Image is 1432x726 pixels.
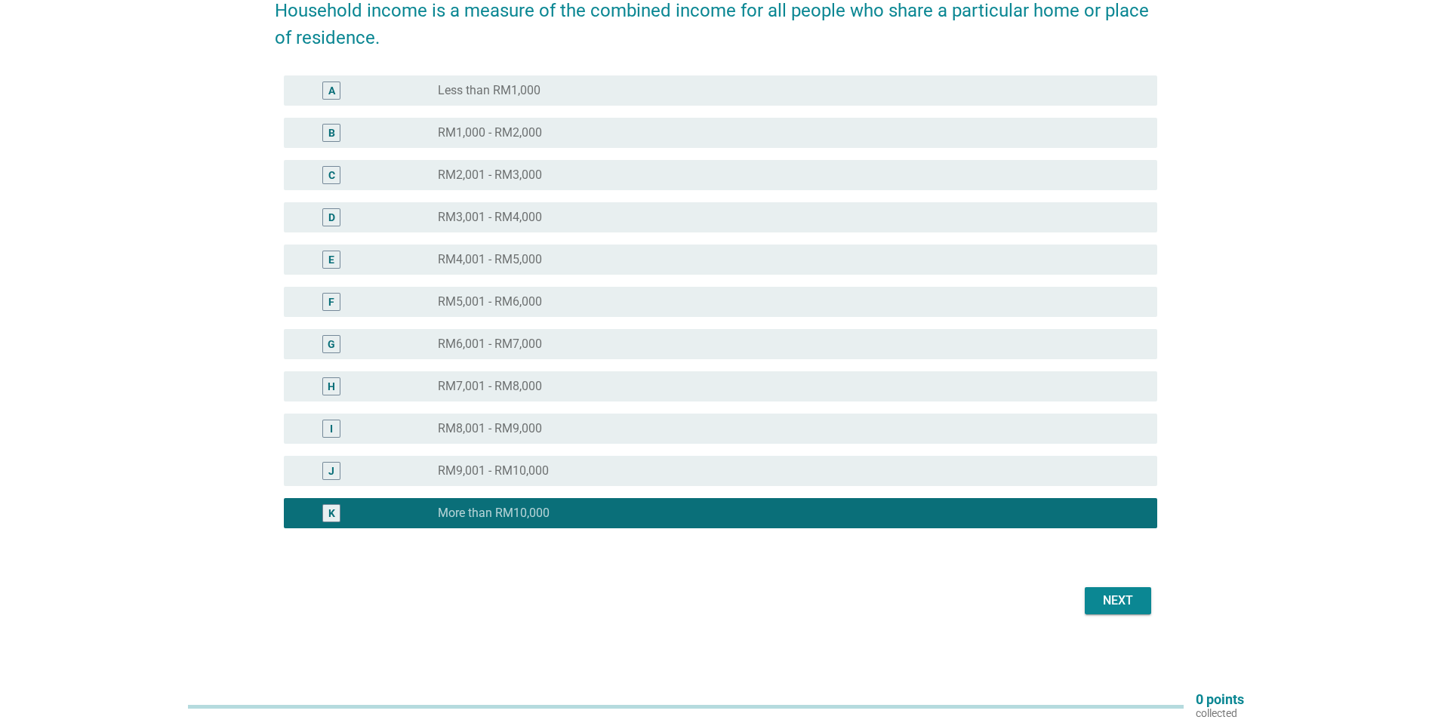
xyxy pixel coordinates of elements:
p: 0 points [1196,693,1244,706]
label: Less than RM1,000 [438,83,540,98]
div: E [328,252,334,268]
div: H [328,379,335,395]
div: K [328,506,335,521]
div: J [328,463,334,479]
label: RM8,001 - RM9,000 [438,421,542,436]
div: Next [1097,592,1139,610]
div: F [328,294,334,310]
label: RM3,001 - RM4,000 [438,210,542,225]
label: RM1,000 - RM2,000 [438,125,542,140]
div: D [328,210,335,226]
label: RM6,001 - RM7,000 [438,337,542,352]
div: B [328,125,335,141]
div: G [328,337,335,352]
p: collected [1196,706,1244,720]
label: RM9,001 - RM10,000 [438,463,549,478]
label: RM5,001 - RM6,000 [438,294,542,309]
label: RM7,001 - RM8,000 [438,379,542,394]
label: RM4,001 - RM5,000 [438,252,542,267]
label: More than RM10,000 [438,506,550,521]
div: I [330,421,333,437]
div: C [328,168,335,183]
button: Next [1085,587,1151,614]
label: RM2,001 - RM3,000 [438,168,542,183]
div: A [328,83,335,99]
